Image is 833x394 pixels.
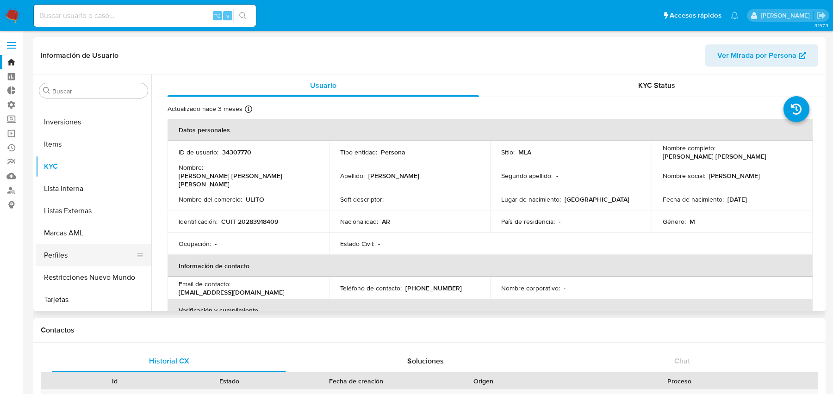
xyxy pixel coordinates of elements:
[407,356,444,366] span: Soluciones
[36,266,151,289] button: Restricciones Nuevo Mundo
[179,288,285,296] p: [EMAIL_ADDRESS][DOMAIN_NAME]
[564,284,566,292] p: -
[501,284,560,292] p: Nombre corporativo :
[378,240,380,248] p: -
[690,217,695,226] p: M
[168,119,813,141] th: Datos personales
[731,12,739,19] a: Notificaciones
[565,195,629,203] p: [GEOGRAPHIC_DATA]
[518,148,531,156] p: MLA
[670,11,721,20] span: Accesos rápidos
[340,240,374,248] p: Estado Civil :
[149,356,189,366] span: Historial CX
[179,172,314,188] p: [PERSON_NAME] [PERSON_NAME] [PERSON_NAME]
[556,172,558,180] p: -
[433,376,534,386] div: Origen
[387,195,389,203] p: -
[215,240,217,248] p: -
[761,11,813,20] p: juan.calo@mercadolibre.com
[501,148,515,156] p: Sitio :
[179,217,218,226] p: Identificación :
[222,148,251,156] p: 34307770
[382,217,390,226] p: AR
[638,80,675,91] span: KYC Status
[179,195,242,203] p: Nombre del comercio :
[168,105,242,113] p: Actualizado hace 3 meses
[179,148,218,156] p: ID de usuario :
[36,200,151,222] button: Listas Externas
[709,172,760,180] p: [PERSON_NAME]
[727,195,747,203] p: [DATE]
[36,289,151,311] button: Tarjetas
[36,244,144,266] button: Perfiles
[179,240,211,248] p: Ocupación :
[816,11,826,20] a: Salir
[663,195,724,203] p: Fecha de nacimiento :
[43,87,50,94] button: Buscar
[233,9,252,22] button: search-icon
[52,87,144,95] input: Buscar
[36,155,151,178] button: KYC
[340,148,377,156] p: Tipo entidad :
[41,326,818,335] h1: Contactos
[36,178,151,200] button: Lista Interna
[226,11,229,20] span: s
[179,163,203,172] p: Nombre :
[674,356,690,366] span: Chat
[501,172,553,180] p: Segundo apellido :
[36,111,151,133] button: Inversiones
[368,172,419,180] p: [PERSON_NAME]
[663,217,686,226] p: Género :
[340,172,365,180] p: Apellido :
[221,217,278,226] p: CUIT 20283918409
[559,217,560,226] p: -
[501,195,561,203] p: Lugar de nacimiento :
[214,11,221,20] span: ⌥
[41,51,118,60] h1: Información de Usuario
[36,222,151,244] button: Marcas AML
[293,376,420,386] div: Fecha de creación
[381,148,405,156] p: Persona
[168,299,813,321] th: Verificación y cumplimiento
[179,280,230,288] p: Email de contacto :
[663,152,766,160] p: [PERSON_NAME] [PERSON_NAME]
[663,144,715,152] p: Nombre completo :
[405,284,462,292] p: [PHONE_NUMBER]
[36,133,151,155] button: Items
[64,376,165,386] div: Id
[340,195,384,203] p: Soft descriptor :
[547,376,811,386] div: Proceso
[310,80,336,91] span: Usuario
[246,195,264,203] p: ULITO
[34,10,256,22] input: Buscar usuario o caso...
[168,255,813,277] th: Información de contacto
[178,376,280,386] div: Estado
[717,44,796,67] span: Ver Mirada por Persona
[705,44,818,67] button: Ver Mirada por Persona
[501,217,555,226] p: País de residencia :
[340,284,402,292] p: Teléfono de contacto :
[340,217,378,226] p: Nacionalidad :
[663,172,705,180] p: Nombre social :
